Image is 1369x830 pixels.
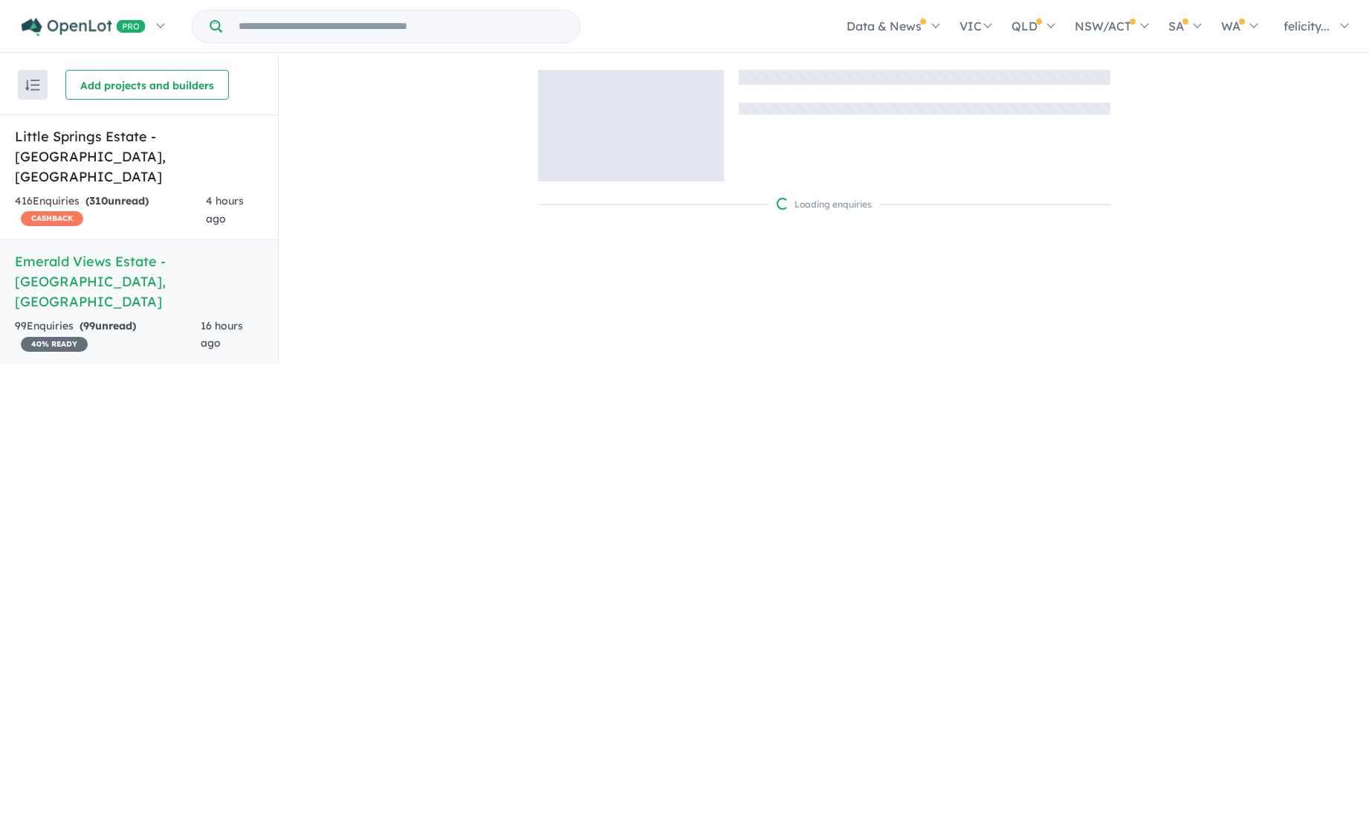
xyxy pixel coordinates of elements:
[225,10,577,42] input: Try estate name, suburb, builder or developer
[1284,19,1330,33] span: felicity...
[206,194,244,225] span: 4 hours ago
[777,197,872,212] div: Loading enquiries
[80,319,136,332] strong: ( unread)
[25,80,40,91] img: sort.svg
[22,18,146,36] img: Openlot PRO Logo White
[21,337,88,352] span: 40 % READY
[15,318,201,353] div: 99 Enquir ies
[85,194,149,207] strong: ( unread)
[15,126,263,187] h5: Little Springs Estate - [GEOGRAPHIC_DATA] , [GEOGRAPHIC_DATA]
[83,319,95,332] span: 99
[15,251,263,312] h5: Emerald Views Estate - [GEOGRAPHIC_DATA] , [GEOGRAPHIC_DATA]
[65,70,229,100] button: Add projects and builders
[21,211,83,226] span: CASHBACK
[89,194,108,207] span: 310
[15,193,206,228] div: 416 Enquir ies
[201,319,243,350] span: 16 hours ago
